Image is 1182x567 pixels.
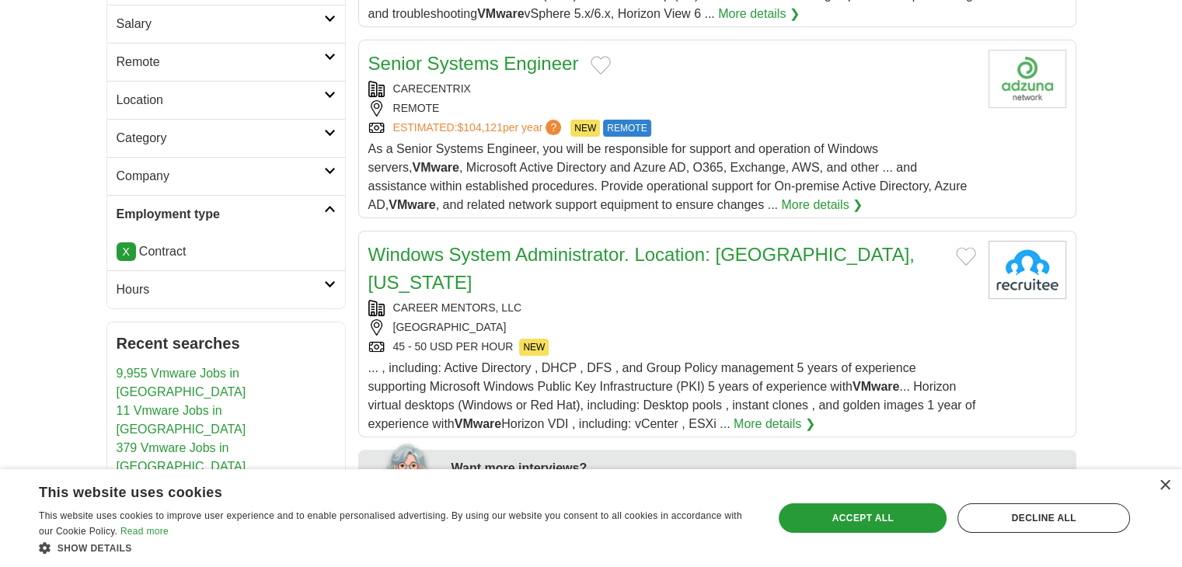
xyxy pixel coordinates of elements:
[368,100,976,117] div: REMOTE
[117,129,324,148] h2: Category
[117,15,324,33] h2: Salary
[107,270,345,308] a: Hours
[519,339,549,356] span: NEW
[107,81,345,119] a: Location
[393,120,565,137] a: ESTIMATED:$104,121per year?
[957,503,1130,533] div: Decline all
[457,121,502,134] span: $104,121
[779,503,947,533] div: Accept all
[591,56,611,75] button: Add to favorite jobs
[412,161,459,174] strong: VMware
[956,247,976,266] button: Add to favorite jobs
[781,196,863,214] a: More details ❯
[120,526,169,537] a: Read more, opens a new window
[368,244,915,293] a: Windows System Administrator. Location: [GEOGRAPHIC_DATA], [US_STATE]
[117,404,246,436] a: 11 Vmware Jobs in [GEOGRAPHIC_DATA]
[368,142,968,211] span: As a Senior Systems Engineer, you will be responsible for support and operation of Windows server...
[39,540,751,555] div: Show details
[117,242,136,261] a: X
[988,50,1066,108] img: Company logo
[39,510,742,537] span: This website uses cookies to improve user experience and to enable personalised advertising. By u...
[58,543,132,554] span: Show details
[368,361,976,430] span: ... , including: Active Directory , DHCP , DFS , and Group Policy management 5 years of experienc...
[364,441,440,503] img: apply-iq-scientist.png
[107,43,345,81] a: Remote
[603,120,650,137] span: REMOTE
[107,119,345,157] a: Category
[39,478,713,502] div: This website uses cookies
[117,280,324,299] h2: Hours
[107,157,345,195] a: Company
[117,242,336,261] li: Contract
[853,380,899,393] strong: VMware
[117,205,324,224] h2: Employment type
[368,339,976,356] div: 45 - 50 USD PER HOUR
[570,120,600,137] span: NEW
[477,7,524,20] strong: VMware
[107,5,345,43] a: Salary
[734,415,815,433] a: More details ❯
[1159,480,1170,492] div: Close
[389,198,435,211] strong: VMware
[117,91,324,110] h2: Location
[368,81,976,97] div: CARECENTRIX
[117,167,324,186] h2: Company
[988,241,1066,299] img: Company logo
[452,459,1067,478] div: Want more interviews?
[368,53,579,74] a: Senior Systems Engineer
[117,441,246,473] a: 379 Vmware Jobs in [GEOGRAPHIC_DATA]
[107,195,345,233] a: Employment type
[117,53,324,71] h2: Remote
[117,367,246,398] a: 9,955 Vmware Jobs in [GEOGRAPHIC_DATA]
[455,417,501,430] strong: VMware
[368,319,976,336] div: [GEOGRAPHIC_DATA]
[368,300,976,316] div: CAREER MENTORS, LLC
[117,332,336,355] h2: Recent searches
[546,120,561,135] span: ?
[718,5,800,23] a: More details ❯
